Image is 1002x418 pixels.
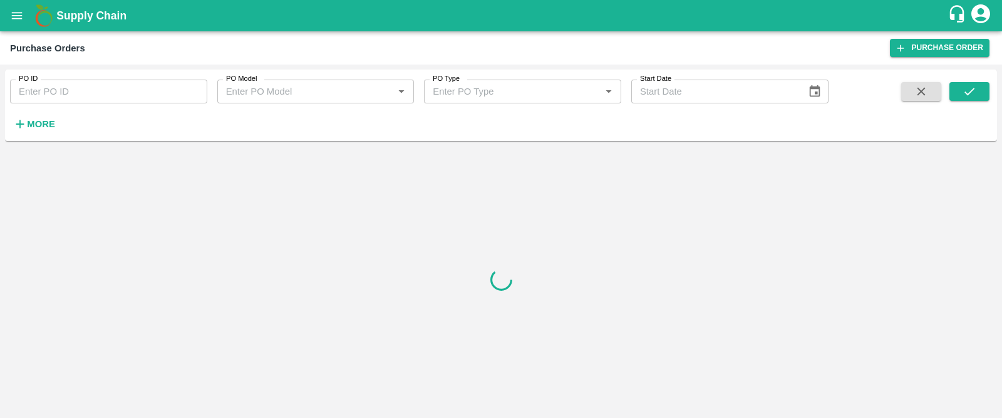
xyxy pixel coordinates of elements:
[803,80,827,103] button: Choose date
[10,80,207,103] input: Enter PO ID
[631,80,798,103] input: Start Date
[433,74,460,84] label: PO Type
[3,1,31,30] button: open drawer
[31,3,56,28] img: logo
[27,119,55,129] strong: More
[56,7,948,24] a: Supply Chain
[640,74,671,84] label: Start Date
[969,3,992,29] div: account of current user
[601,83,617,100] button: Open
[19,74,38,84] label: PO ID
[221,83,390,100] input: Enter PO Model
[10,113,58,135] button: More
[393,83,410,100] button: Open
[56,9,127,22] b: Supply Chain
[890,39,989,57] a: Purchase Order
[428,83,597,100] input: Enter PO Type
[10,40,85,56] div: Purchase Orders
[226,74,257,84] label: PO Model
[948,4,969,27] div: customer-support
